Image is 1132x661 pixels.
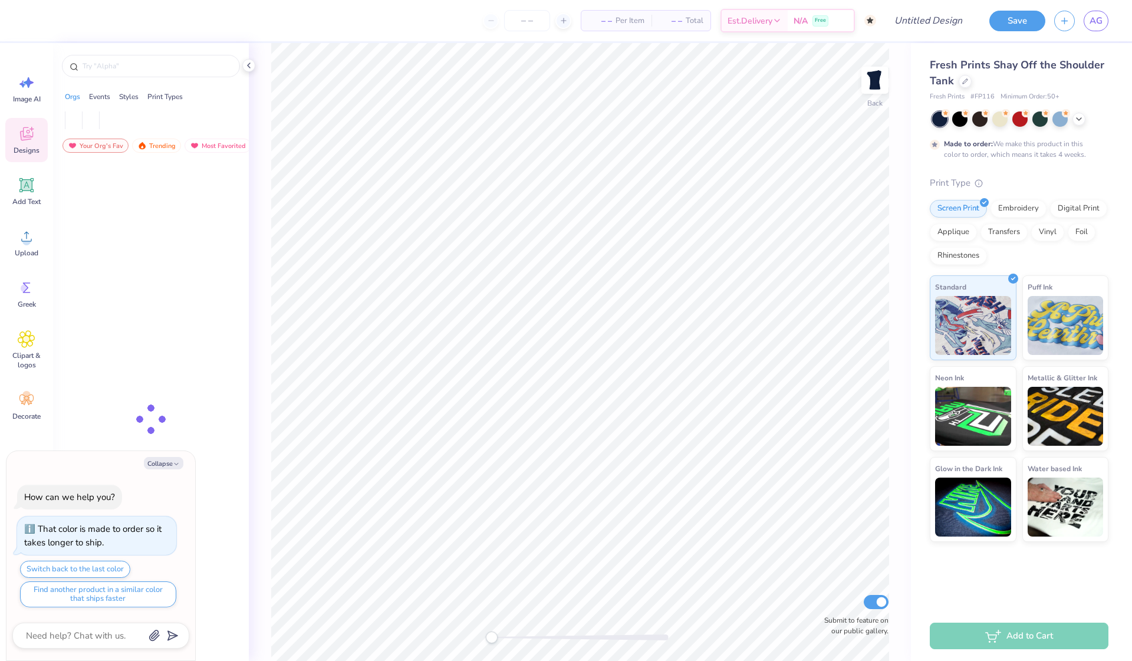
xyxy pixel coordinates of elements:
[935,478,1011,537] img: Glow in the Dark Ink
[867,98,883,108] div: Back
[794,15,808,27] span: N/A
[1028,296,1104,355] img: Puff Ink
[7,351,46,370] span: Clipart & logos
[1028,462,1082,475] span: Water based Ink
[728,15,772,27] span: Est. Delivery
[132,139,181,153] div: Trending
[20,581,176,607] button: Find another product in a similar color that ships faster
[588,15,612,27] span: – –
[14,146,40,155] span: Designs
[147,91,183,102] div: Print Types
[863,68,887,92] img: Back
[1050,200,1107,218] div: Digital Print
[15,248,38,258] span: Upload
[935,281,966,293] span: Standard
[659,15,682,27] span: – –
[1090,14,1103,28] span: AG
[119,91,139,102] div: Styles
[1028,371,1097,384] span: Metallic & Glitter Ink
[930,200,987,218] div: Screen Print
[930,247,987,265] div: Rhinestones
[1028,281,1052,293] span: Puff Ink
[12,412,41,421] span: Decorate
[68,142,77,150] img: most_fav.gif
[930,92,965,102] span: Fresh Prints
[935,462,1002,475] span: Glow in the Dark Ink
[980,223,1028,241] div: Transfers
[1068,223,1095,241] div: Foil
[935,387,1011,446] img: Neon Ink
[930,58,1104,88] span: Fresh Prints Shay Off the Shoulder Tank
[190,142,199,150] img: most_fav.gif
[686,15,703,27] span: Total
[20,561,130,578] button: Switch back to the last color
[616,15,644,27] span: Per Item
[944,139,1089,160] div: We make this product in this color to order, which means it takes 4 weeks.
[504,10,550,31] input: – –
[815,17,826,25] span: Free
[18,300,36,309] span: Greek
[137,142,147,150] img: trending.gif
[81,60,232,72] input: Try "Alpha"
[185,139,251,153] div: Most Favorited
[24,523,162,548] div: That color is made to order so it takes longer to ship.
[144,457,183,469] button: Collapse
[930,223,977,241] div: Applique
[1028,387,1104,446] img: Metallic & Glitter Ink
[885,9,972,32] input: Untitled Design
[970,92,995,102] span: # FP116
[12,197,41,206] span: Add Text
[989,11,1045,31] button: Save
[944,139,993,149] strong: Made to order:
[930,176,1108,190] div: Print Type
[990,200,1047,218] div: Embroidery
[818,615,889,636] label: Submit to feature on our public gallery.
[62,139,129,153] div: Your Org's Fav
[89,91,110,102] div: Events
[486,632,498,643] div: Accessibility label
[1028,478,1104,537] img: Water based Ink
[1031,223,1064,241] div: Vinyl
[1084,11,1108,31] a: AG
[935,371,964,384] span: Neon Ink
[24,491,115,503] div: How can we help you?
[13,94,41,104] span: Image AI
[65,91,80,102] div: Orgs
[1001,92,1059,102] span: Minimum Order: 50 +
[935,296,1011,355] img: Standard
